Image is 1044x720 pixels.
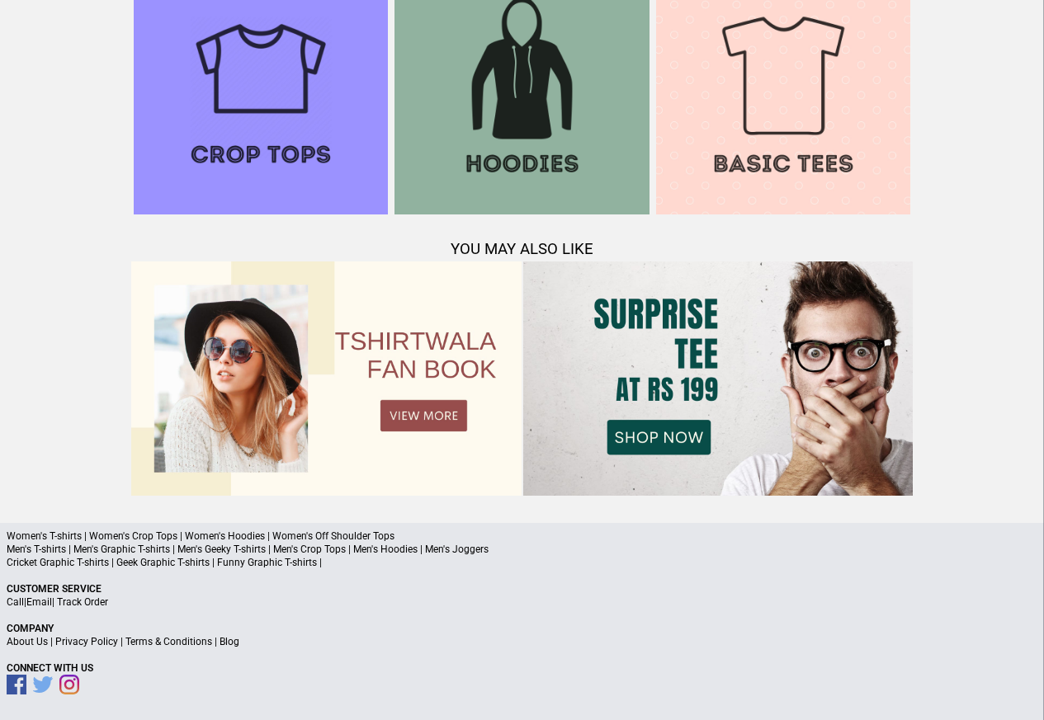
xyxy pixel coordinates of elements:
[220,636,239,647] a: Blog
[125,636,212,647] a: Terms & Conditions
[57,596,108,608] a: Track Order
[55,636,118,647] a: Privacy Policy
[7,596,24,608] a: Call
[7,543,1037,556] p: Men's T-shirts | Men's Graphic T-shirts | Men's Geeky T-shirts | Men's Crop Tops | Men's Hoodies ...
[7,636,48,647] a: About Us
[7,661,1037,675] p: Connect With Us
[451,240,593,258] span: YOU MAY ALSO LIKE
[26,596,52,608] a: Email
[7,622,1037,635] p: Company
[7,556,1037,569] p: Cricket Graphic T-shirts | Geek Graphic T-shirts | Funny Graphic T-shirts |
[7,529,1037,543] p: Women's T-shirts | Women's Crop Tops | Women's Hoodies | Women's Off Shoulder Tops
[7,582,1037,595] p: Customer Service
[7,635,1037,648] p: | | |
[7,595,1037,609] p: | |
